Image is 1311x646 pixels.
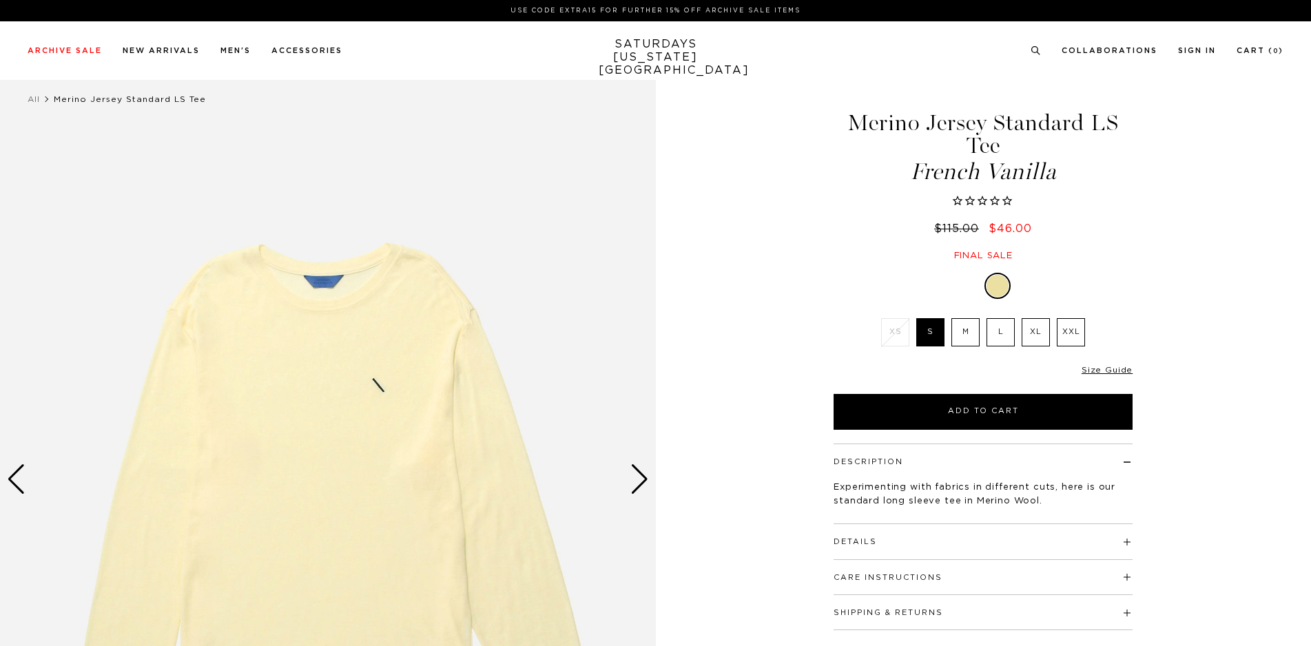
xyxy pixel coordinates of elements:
[832,194,1135,209] span: Rated 0.0 out of 5 stars 0 reviews
[1057,318,1085,346] label: XXL
[834,538,877,545] button: Details
[834,458,903,466] button: Description
[28,47,102,54] a: Archive Sale
[834,609,943,616] button: Shipping & Returns
[7,464,25,494] div: Previous slide
[220,47,251,54] a: Men's
[834,574,942,581] button: Care Instructions
[951,318,980,346] label: M
[1082,366,1133,374] a: Size Guide
[1237,47,1283,54] a: Cart (0)
[123,47,200,54] a: New Arrivals
[1178,47,1216,54] a: Sign In
[989,223,1032,234] span: $46.00
[599,38,712,77] a: SATURDAYS[US_STATE][GEOGRAPHIC_DATA]
[1062,47,1157,54] a: Collaborations
[28,95,40,103] a: All
[271,47,342,54] a: Accessories
[987,318,1015,346] label: L
[1273,48,1279,54] small: 0
[834,394,1133,430] button: Add to Cart
[916,318,944,346] label: S
[1022,318,1050,346] label: XL
[832,250,1135,262] div: Final sale
[834,481,1133,508] p: Experimenting with fabrics in different cuts, here is our standard long sleeve tee in Merino Wool.
[54,95,206,103] span: Merino Jersey Standard LS Tee
[832,112,1135,183] h1: Merino Jersey Standard LS Tee
[934,223,984,234] del: $115.00
[832,160,1135,183] span: French Vanilla
[33,6,1278,16] p: Use Code EXTRA15 for Further 15% Off Archive Sale Items
[630,464,649,494] div: Next slide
